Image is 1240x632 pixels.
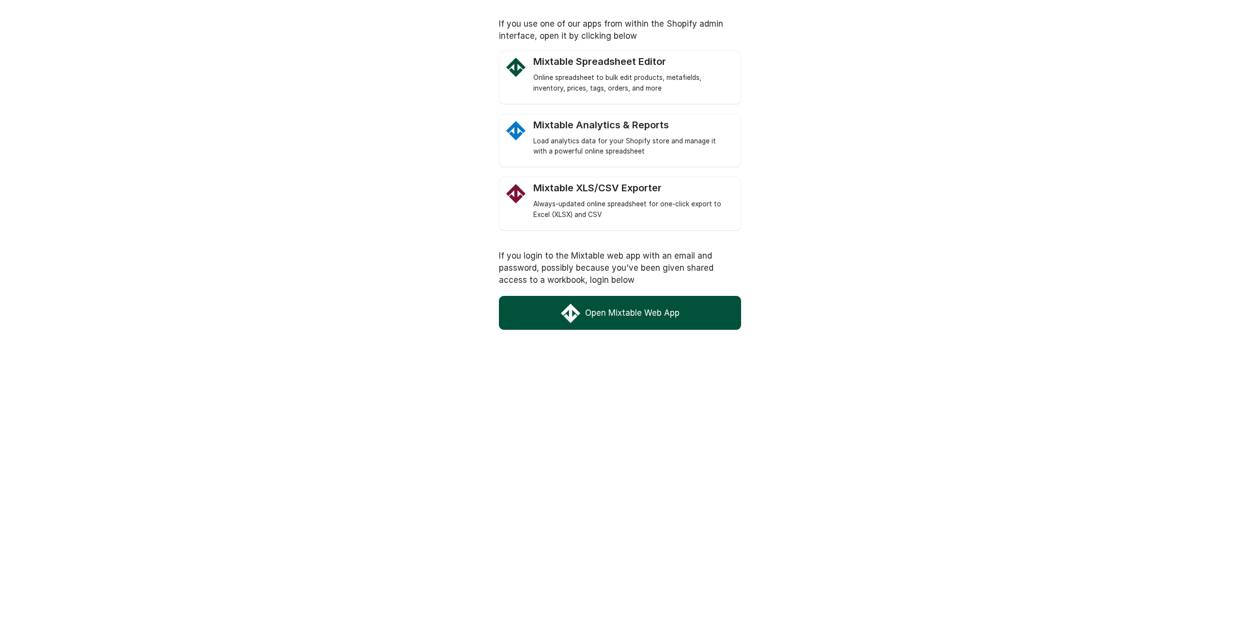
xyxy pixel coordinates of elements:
[533,56,731,68] div: Mixtable Spreadsheet Editor
[499,296,741,330] a: Open Mixtable Web App
[533,182,731,220] a: Mixtable Excel and CSV Exporter app Logo Mixtable XLS/CSV Exporter Always-updated online spreadsh...
[499,18,741,42] p: If you use one of our apps from within the Shopify admin interface, open it by clicking below
[533,56,731,94] a: Mixtable Spreadsheet Editor Logo Mixtable Spreadsheet Editor Online spreadsheet to bulk edit prod...
[533,136,731,157] div: Load analytics data for your Shopify store and manage it with a powerful online spreadsheet
[499,250,741,286] p: If you login to the Mixtable web app with an email and password, possibly because you've been giv...
[533,119,731,131] div: Mixtable Analytics & Reports
[506,184,526,203] img: Mixtable Excel and CSV Exporter app Logo
[533,73,731,94] div: Online spreadsheet to bulk edit products, metafields, inventory, prices, tags, orders, and more
[533,199,731,220] div: Always-updated online spreadsheet for one-click export to Excel (XLSX) and CSV
[506,58,526,77] img: Mixtable Spreadsheet Editor Logo
[506,121,526,140] img: Mixtable Analytics
[533,182,731,194] div: Mixtable XLS/CSV Exporter
[561,304,580,323] img: Mixtable Web App
[533,119,731,157] a: Mixtable Analytics Mixtable Analytics & Reports Load analytics data for your Shopify store and ma...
